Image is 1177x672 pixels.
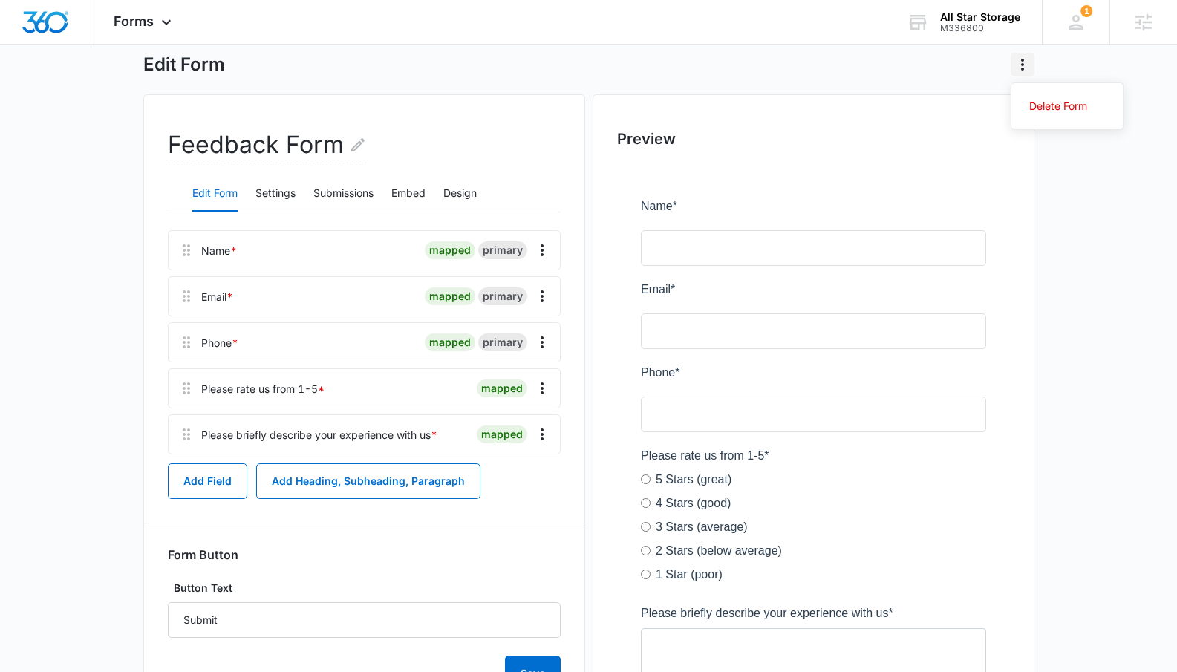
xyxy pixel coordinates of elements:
[168,580,561,596] label: Button Text
[1080,5,1092,17] span: 1
[530,376,554,400] button: Overflow Menu
[168,127,367,163] h2: Feedback Form
[940,11,1020,23] div: account name
[201,243,237,258] div: Name
[56,88,133,97] div: Domain Overview
[201,427,437,443] div: Please briefly describe your experience with us
[24,24,36,36] img: logo_orange.svg
[349,127,367,163] button: Edit Form Name
[39,39,163,50] div: Domain: [DOMAIN_NAME]
[42,24,73,36] div: v 4.0.25
[313,176,374,212] button: Submissions
[15,273,91,291] label: 5 Stars (great)
[1029,101,1087,111] div: Delete Form
[114,13,154,29] span: Forms
[201,289,233,304] div: Email
[256,463,480,499] button: Add Heading, Subheading, Paragraph
[425,333,475,351] div: mapped
[530,423,554,446] button: Overflow Menu
[168,547,238,562] h3: Form Button
[148,86,160,98] img: tab_keywords_by_traffic_grey.svg
[201,381,325,397] div: Please rate us from 1-5
[255,176,296,212] button: Settings
[1080,5,1092,17] div: notifications count
[15,321,107,339] label: 3 Stars (average)
[192,176,238,212] button: Edit Form
[940,23,1020,33] div: account id
[477,379,527,397] div: mapped
[443,176,477,212] button: Design
[391,176,426,212] button: Embed
[478,241,527,259] div: primary
[530,238,554,262] button: Overflow Menu
[478,287,527,305] div: primary
[164,88,250,97] div: Keywords by Traffic
[10,517,47,529] span: Submit
[425,287,475,305] div: mapped
[24,39,36,50] img: website_grey.svg
[40,86,52,98] img: tab_domain_overview_orange.svg
[143,53,225,76] h1: Edit Form
[530,330,554,354] button: Overflow Menu
[15,345,141,362] label: 2 Stars (below average)
[425,241,475,259] div: mapped
[1011,95,1123,117] button: Delete Form
[477,425,527,443] div: mapped
[168,463,247,499] button: Add Field
[201,335,238,350] div: Phone
[617,128,1010,150] h2: Preview
[530,284,554,308] button: Overflow Menu
[1011,53,1034,76] button: Actions
[478,333,527,351] div: primary
[15,368,82,386] label: 1 Star (poor)
[15,297,90,315] label: 4 Stars (good)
